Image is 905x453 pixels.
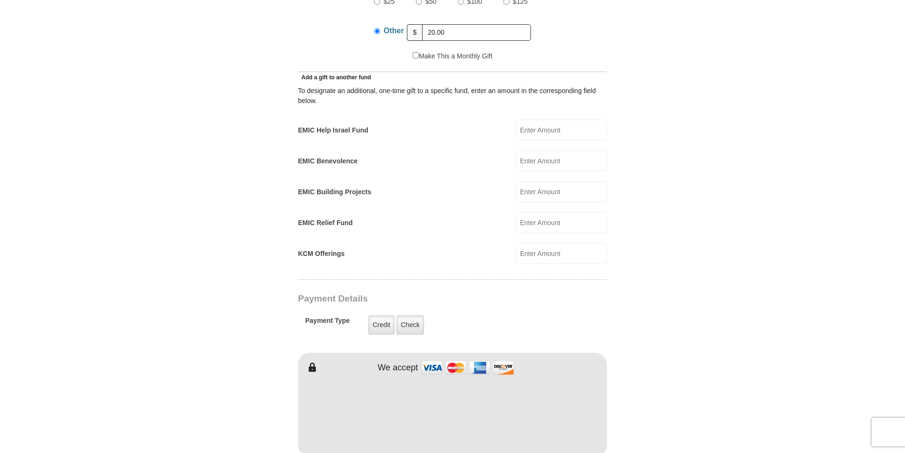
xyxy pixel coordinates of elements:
[516,212,607,233] input: Enter Amount
[516,120,607,141] input: Enter Amount
[384,27,404,35] span: Other
[305,317,350,330] h5: Payment Type
[298,218,353,228] label: EMIC Relief Fund
[396,315,424,335] label: Check
[516,151,607,171] input: Enter Amount
[378,363,418,373] h4: We accept
[413,52,419,58] input: Make This a Monthly Gift
[298,293,540,304] h3: Payment Details
[298,86,607,106] div: To designate an additional, one-time gift to a specific fund, enter an amount in the correspondin...
[298,249,345,259] label: KCM Offerings
[413,51,492,61] label: Make This a Monthly Gift
[407,24,423,41] span: $
[298,156,357,166] label: EMIC Benevolence
[516,181,607,202] input: Enter Amount
[420,358,515,378] img: credit cards accepted
[422,24,531,41] input: Other Amount
[368,315,395,335] label: Credit
[298,125,368,135] label: EMIC Help Israel Fund
[298,74,371,81] span: Add a gift to another fund
[516,243,607,264] input: Enter Amount
[298,187,371,197] label: EMIC Building Projects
